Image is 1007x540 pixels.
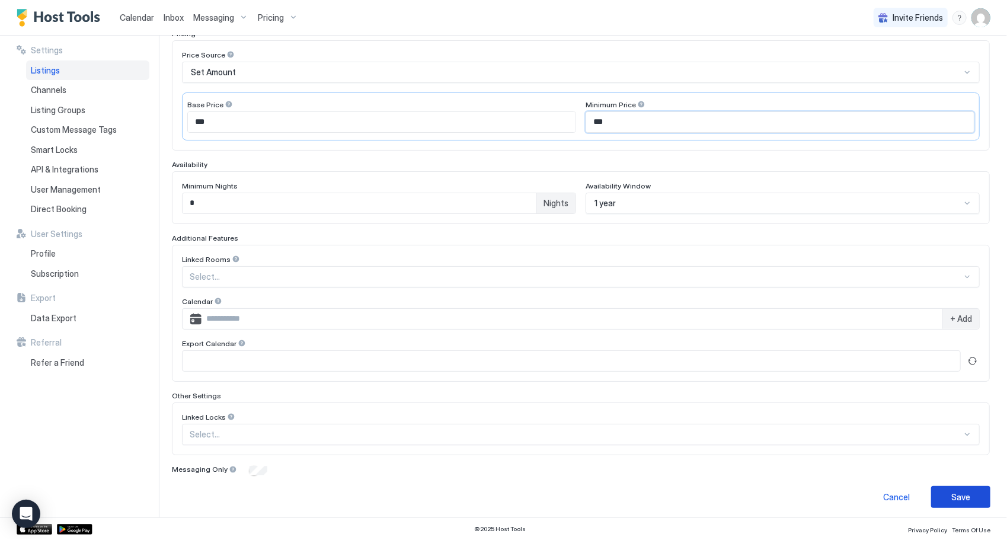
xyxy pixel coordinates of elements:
[120,12,154,23] span: Calendar
[172,465,228,474] span: Messaging Only
[952,526,990,533] span: Terms Of Use
[12,500,40,528] div: Open Intercom Messenger
[594,198,616,209] span: 1 year
[893,12,943,23] span: Invite Friends
[164,12,184,23] span: Inbox
[931,486,990,508] button: Save
[544,198,568,209] span: Nights
[183,351,960,371] input: Input Field
[26,244,149,264] a: Profile
[191,67,236,78] span: Set Amount
[966,354,980,368] button: Refresh
[164,11,184,24] a: Inbox
[17,9,106,27] a: Host Tools Logo
[26,180,149,200] a: User Management
[586,100,636,109] span: Minimum Price
[17,524,52,535] a: App Store
[31,85,66,95] span: Channels
[31,248,56,259] span: Profile
[952,523,990,535] a: Terms Of Use
[182,50,225,59] span: Price Source
[31,229,82,239] span: User Settings
[182,181,238,190] span: Minimum Nights
[586,181,651,190] span: Availability Window
[26,199,149,219] a: Direct Booking
[31,145,78,155] span: Smart Locks
[182,255,231,264] span: Linked Rooms
[172,160,207,169] span: Availability
[31,357,84,368] span: Refer a Friend
[475,525,526,533] span: © 2025 Host Tools
[31,204,87,215] span: Direct Booking
[172,391,221,400] span: Other Settings
[26,353,149,373] a: Refer a Friend
[182,297,213,306] span: Calendar
[31,124,117,135] span: Custom Message Tags
[971,8,990,27] div: User profile
[26,60,149,81] a: Listings
[867,486,926,508] button: Cancel
[172,234,238,242] span: Additional Features
[182,413,226,421] span: Linked Locks
[952,11,967,25] div: menu
[193,12,234,23] span: Messaging
[31,164,98,175] span: API & Integrations
[26,140,149,160] a: Smart Locks
[26,264,149,284] a: Subscription
[586,112,974,132] input: Input Field
[188,112,576,132] input: Input Field
[26,80,149,100] a: Channels
[187,100,223,109] span: Base Price
[31,313,76,324] span: Data Export
[951,491,970,503] div: Save
[26,120,149,140] a: Custom Message Tags
[908,526,947,533] span: Privacy Policy
[31,105,85,116] span: Listing Groups
[57,524,92,535] a: Google Play Store
[950,314,972,324] span: + Add
[31,65,60,76] span: Listings
[31,269,79,279] span: Subscription
[202,309,942,329] input: Input Field
[26,159,149,180] a: API & Integrations
[26,100,149,120] a: Listing Groups
[120,11,154,24] a: Calendar
[26,308,149,328] a: Data Export
[908,523,947,535] a: Privacy Policy
[31,337,62,348] span: Referral
[884,491,910,503] div: Cancel
[31,45,63,56] span: Settings
[183,193,536,213] input: Input Field
[31,184,101,195] span: User Management
[258,12,284,23] span: Pricing
[31,293,56,303] span: Export
[182,339,236,348] span: Export Calendar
